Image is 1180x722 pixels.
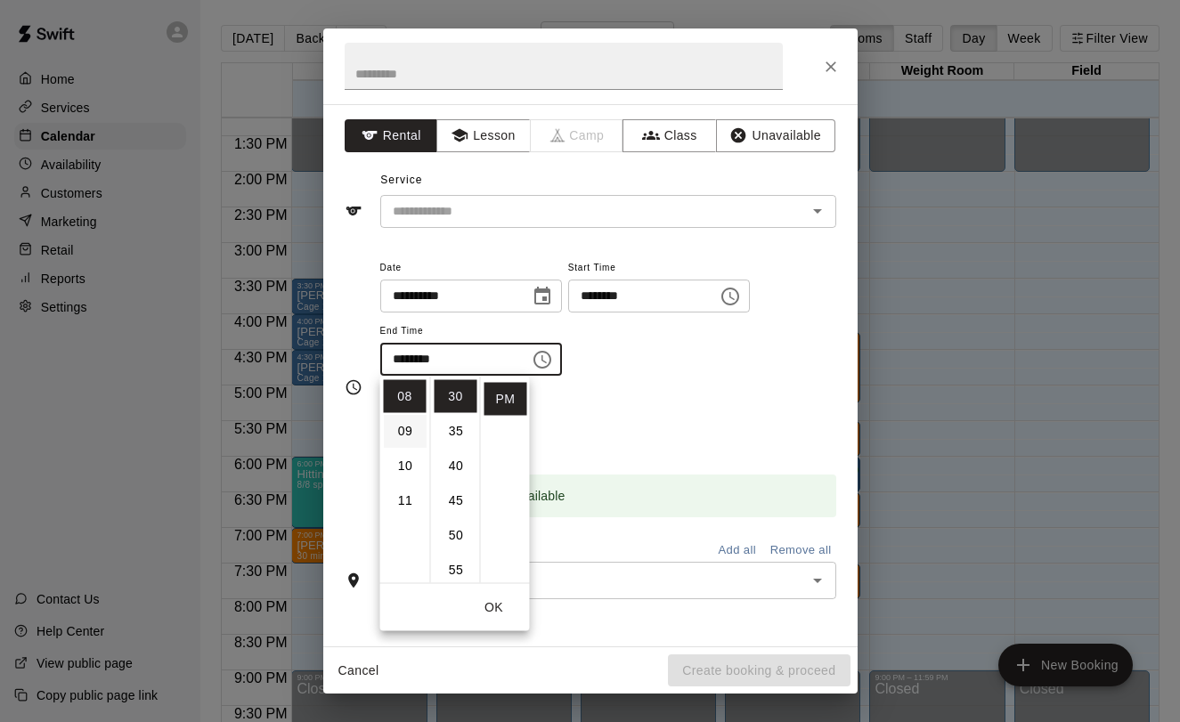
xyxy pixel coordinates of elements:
li: 11 hours [384,484,427,517]
button: Class [623,119,716,152]
svg: Service [345,202,362,220]
ul: Select minutes [430,377,480,583]
button: Cancel [330,654,387,687]
button: Open [805,199,830,223]
button: OK [466,591,523,624]
li: 30 minutes [435,380,477,413]
button: Unavailable [716,119,835,152]
span: End Time [380,320,562,344]
button: Rental [345,119,438,152]
button: Remove all [766,537,836,564]
li: 9 hours [384,415,427,448]
span: Service [380,174,422,186]
li: PM [484,383,527,416]
svg: Timing [345,378,362,396]
button: Choose time, selected time is 8:30 PM [525,342,560,377]
li: 40 minutes [435,450,477,483]
svg: Rooms [345,572,362,589]
li: 50 minutes [435,519,477,552]
span: Start Time [568,256,750,280]
button: Choose date, selected date is Oct 15, 2025 [525,279,560,314]
button: Add all [709,537,766,564]
li: 45 minutes [435,484,477,517]
li: 35 minutes [435,415,477,448]
ul: Select meridiem [480,377,530,583]
span: Notes [380,613,835,642]
button: Lesson [436,119,530,152]
li: 8 hours [384,380,427,413]
button: Close [815,51,847,83]
button: Open [805,568,830,593]
span: Camps can only be created in the Services page [531,119,624,152]
span: Date [380,256,562,280]
li: 10 hours [384,450,427,483]
li: 55 minutes [435,554,477,587]
button: Choose time, selected time is 8:00 PM [712,279,748,314]
ul: Select hours [380,377,430,583]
